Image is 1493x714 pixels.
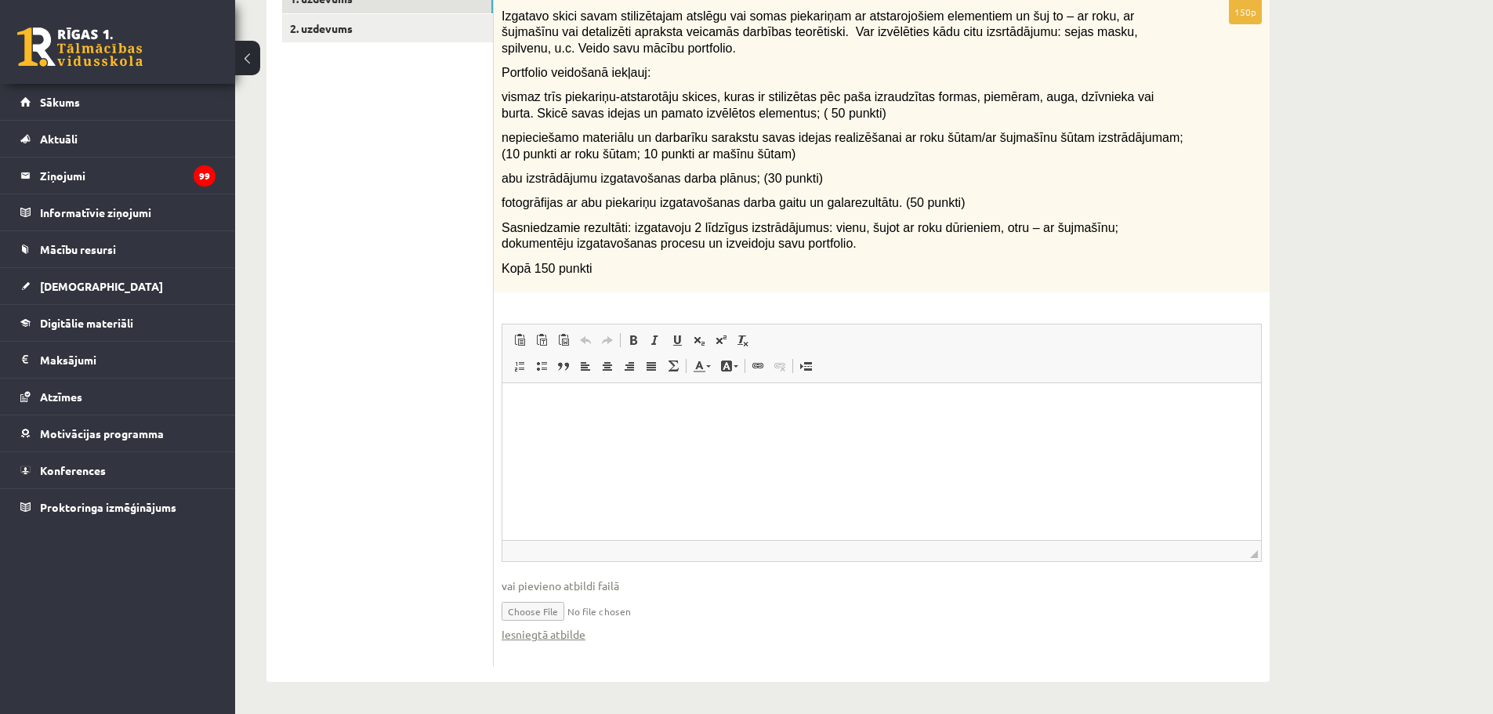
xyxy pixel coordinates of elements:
[622,330,644,350] a: Treknraksts (vadīšanas taustiņš+B)
[509,356,531,376] a: Ievietot/noņemt numurētu sarakstu
[596,330,618,350] a: Atkārtot (vadīšanas taustiņš+Y)
[282,14,493,43] a: 2. uzdevums
[502,66,650,79] span: Portfolio veidošanā iekļauj:
[688,356,716,376] a: Teksta krāsa
[502,131,1183,161] span: nepieciešamo materiālu un darbarīku sarakstu savas idejas realizēšanai ar roku šūtam/ar šujmašīnu...
[40,242,116,256] span: Mācību resursi
[531,330,553,350] a: Ievietot kā vienkāršu tekstu (vadīšanas taustiņš+pārslēgšanas taustiņš+V)
[688,330,710,350] a: Apakšraksts
[17,27,143,67] a: Rīgas 1. Tālmācības vidusskola
[40,279,163,293] span: [DEMOGRAPHIC_DATA]
[40,463,106,477] span: Konferences
[502,626,585,643] a: Iesniegtā atbilde
[20,268,216,304] a: [DEMOGRAPHIC_DATA]
[732,330,754,350] a: Noņemt stilus
[509,330,531,350] a: Ielīmēt (vadīšanas taustiņš+V)
[574,330,596,350] a: Atcelt (vadīšanas taustiņš+Z)
[20,121,216,157] a: Aktuāli
[553,330,574,350] a: Ievietot no Worda
[194,165,216,187] i: 99
[716,356,743,376] a: Fona krāsa
[710,330,732,350] a: Augšraksts
[1250,550,1258,558] span: Mērogot
[40,316,133,330] span: Digitālie materiāli
[40,194,216,230] legend: Informatīvie ziņojumi
[769,356,791,376] a: Atsaistīt
[40,426,164,440] span: Motivācijas programma
[662,356,684,376] a: Math
[40,132,78,146] span: Aktuāli
[531,356,553,376] a: Ievietot/noņemt sarakstu ar aizzīmēm
[502,196,965,209] span: fotogrāfijas ar abu piekariņu izgatavošanas darba gaitu un galarezultātu. (50 punkti)
[40,95,80,109] span: Sākums
[618,356,640,376] a: Izlīdzināt pa labi
[553,356,574,376] a: Bloka citāts
[644,330,666,350] a: Slīpraksts (vadīšanas taustiņš+I)
[20,305,216,341] a: Digitālie materiāli
[20,231,216,267] a: Mācību resursi
[20,489,216,525] a: Proktoringa izmēģinājums
[502,262,592,275] span: Kopā 150 punkti
[40,158,216,194] legend: Ziņojumi
[40,390,82,404] span: Atzīmes
[502,578,1262,594] span: vai pievieno atbildi failā
[20,452,216,488] a: Konferences
[20,194,216,230] a: Informatīvie ziņojumi
[502,9,1138,55] span: Izgatavo skici savam stilizētajam atslēgu vai somas piekariņam ar atstarojošiem elementiem un šuj...
[20,158,216,194] a: Ziņojumi99
[20,342,216,378] a: Maksājumi
[40,500,176,514] span: Proktoringa izmēģinājums
[747,356,769,376] a: Saite (vadīšanas taustiņš+K)
[596,356,618,376] a: Centrēti
[20,415,216,451] a: Motivācijas programma
[666,330,688,350] a: Pasvītrojums (vadīšanas taustiņš+U)
[40,342,216,378] legend: Maksājumi
[20,379,216,415] a: Atzīmes
[502,221,1118,251] span: Sasniedzamie rezultāti: izgatavoju 2 līdzīgus izstrādājumus: vienu, šujot ar roku dūrieniem, otru...
[640,356,662,376] a: Izlīdzināt malas
[574,356,596,376] a: Izlīdzināt pa kreisi
[795,356,817,376] a: Ievietot lapas pārtraukumu drukai
[502,172,823,185] span: abu izstrādājumu izgatavošanas darba plānus; (30 punkti)
[502,383,1261,540] iframe: Bagātinātā teksta redaktors, wiswyg-editor-user-answer-47433946517880
[502,90,1154,120] span: vismaz trīs piekariņu-atstarotāju skices, kuras ir stilizētas pēc paša izraudzītas formas, piemēr...
[20,84,216,120] a: Sākums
